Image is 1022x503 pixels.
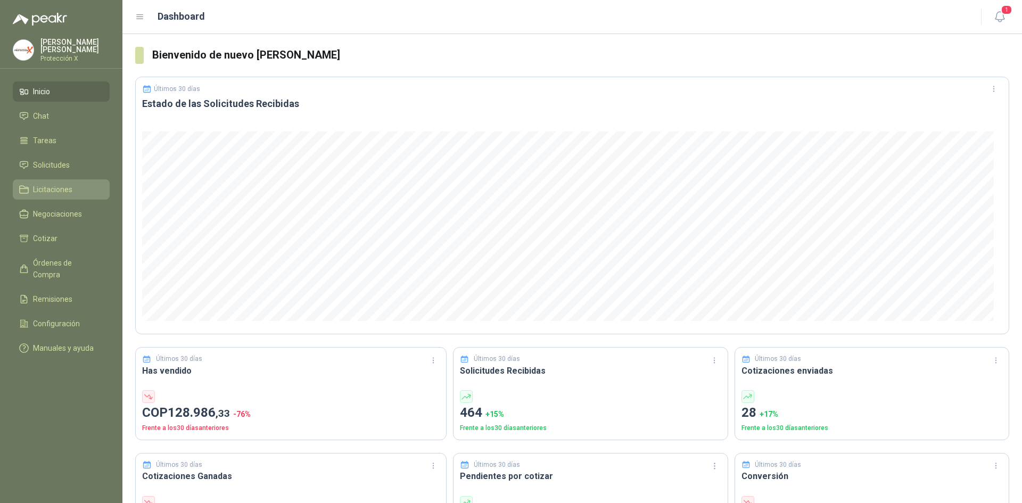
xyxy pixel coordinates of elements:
[13,13,67,26] img: Logo peakr
[474,460,520,470] p: Últimos 30 días
[33,318,80,329] span: Configuración
[33,233,57,244] span: Cotizar
[40,55,110,62] p: Protección X
[142,423,440,433] p: Frente a los 30 días anteriores
[13,81,110,102] a: Inicio
[33,184,72,195] span: Licitaciones
[142,469,440,483] h3: Cotizaciones Ganadas
[460,403,721,423] p: 464
[142,403,440,423] p: COP
[152,47,1009,63] h3: Bienvenido de nuevo [PERSON_NAME]
[33,208,82,220] span: Negociaciones
[33,159,70,171] span: Solicitudes
[33,293,72,305] span: Remisiones
[154,85,200,93] p: Últimos 30 días
[158,9,205,24] h1: Dashboard
[33,257,100,281] span: Órdenes de Compra
[168,405,230,420] span: 128.986
[13,228,110,249] a: Cotizar
[990,7,1009,27] button: 1
[33,110,49,122] span: Chat
[13,289,110,309] a: Remisiones
[741,364,1003,377] h3: Cotizaciones enviadas
[13,314,110,334] a: Configuración
[13,204,110,224] a: Negociaciones
[741,469,1003,483] h3: Conversión
[40,38,110,53] p: [PERSON_NAME] [PERSON_NAME]
[33,86,50,97] span: Inicio
[33,342,94,354] span: Manuales y ayuda
[13,338,110,358] a: Manuales y ayuda
[460,423,721,433] p: Frente a los 30 días anteriores
[13,106,110,126] a: Chat
[755,460,801,470] p: Últimos 30 días
[755,354,801,364] p: Últimos 30 días
[460,469,721,483] h3: Pendientes por cotizar
[156,354,202,364] p: Últimos 30 días
[460,364,721,377] h3: Solicitudes Recibidas
[1001,5,1012,15] span: 1
[33,135,56,146] span: Tareas
[233,410,251,418] span: -76 %
[485,410,504,418] span: + 15 %
[760,410,778,418] span: + 17 %
[741,403,1003,423] p: 28
[142,364,440,377] h3: Has vendido
[741,423,1003,433] p: Frente a los 30 días anteriores
[156,460,202,470] p: Últimos 30 días
[474,354,520,364] p: Últimos 30 días
[13,253,110,285] a: Órdenes de Compra
[13,130,110,151] a: Tareas
[13,179,110,200] a: Licitaciones
[142,97,1002,110] h3: Estado de las Solicitudes Recibidas
[13,155,110,175] a: Solicitudes
[13,40,34,60] img: Company Logo
[216,407,230,419] span: ,33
